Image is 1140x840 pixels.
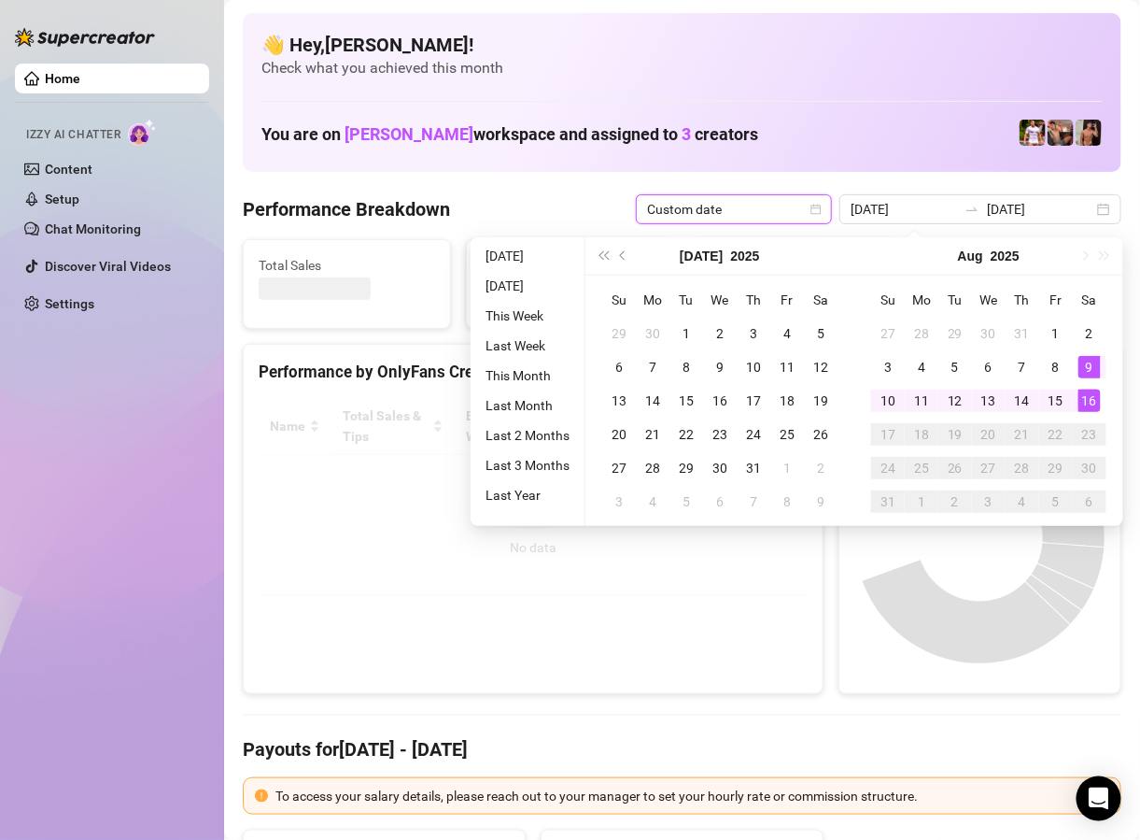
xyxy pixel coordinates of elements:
[905,317,938,350] td: 2025-07-28
[669,384,703,418] td: 2025-07-15
[804,384,837,418] td: 2025-07-19
[26,126,120,144] span: Izzy AI Chatter
[675,457,697,479] div: 29
[1073,384,1106,418] td: 2025-08-16
[809,322,832,345] div: 5
[669,317,703,350] td: 2025-07-01
[675,356,697,378] div: 8
[972,485,1006,519] td: 2025-09-03
[593,237,613,275] button: Last year (Control + left)
[871,283,905,317] th: Su
[602,451,636,485] td: 2025-07-27
[972,451,1006,485] td: 2025-08-27
[978,390,1000,412] div: 13
[608,356,630,378] div: 6
[938,283,972,317] th: Tu
[1006,283,1039,317] th: Th
[1078,491,1101,513] div: 6
[871,350,905,384] td: 2025-08-03
[742,390,765,412] div: 17
[1073,418,1106,451] td: 2025-08-23
[1077,776,1121,821] div: Open Intercom Messenger
[804,317,837,350] td: 2025-07-05
[1011,390,1034,412] div: 14
[905,384,938,418] td: 2025-08-11
[641,390,664,412] div: 14
[987,199,1093,220] input: End date
[709,491,731,513] div: 6
[809,457,832,479] div: 2
[45,71,80,86] a: Home
[641,356,664,378] div: 7
[261,58,1103,78] span: Check what you achieved this month
[602,350,636,384] td: 2025-07-06
[1073,485,1106,519] td: 2025-09-06
[478,394,577,417] li: Last Month
[1011,322,1034,345] div: 31
[944,356,966,378] div: 5
[776,457,798,479] div: 1
[905,485,938,519] td: 2025-09-01
[1078,356,1101,378] div: 9
[669,451,703,485] td: 2025-07-29
[776,356,798,378] div: 11
[669,485,703,519] td: 2025-08-05
[703,451,737,485] td: 2025-07-30
[608,491,630,513] div: 3
[877,423,899,446] div: 17
[709,457,731,479] div: 30
[877,356,899,378] div: 3
[608,390,630,412] div: 13
[1011,491,1034,513] div: 4
[478,305,577,327] li: This Week
[1078,390,1101,412] div: 16
[243,196,450,222] h4: Performance Breakdown
[478,335,577,357] li: Last Week
[682,124,691,144] span: 3
[675,423,697,446] div: 22
[641,322,664,345] div: 30
[905,350,938,384] td: 2025-08-04
[737,485,770,519] td: 2025-08-07
[910,457,933,479] div: 25
[613,237,634,275] button: Previous month (PageUp)
[871,485,905,519] td: 2025-08-31
[1073,451,1106,485] td: 2025-08-30
[636,418,669,451] td: 2025-07-21
[938,350,972,384] td: 2025-08-05
[1039,283,1073,317] th: Fr
[709,423,731,446] div: 23
[737,451,770,485] td: 2025-07-31
[602,283,636,317] th: Su
[1078,423,1101,446] div: 23
[703,485,737,519] td: 2025-08-06
[602,485,636,519] td: 2025-08-03
[1011,457,1034,479] div: 28
[804,451,837,485] td: 2025-08-02
[1039,485,1073,519] td: 2025-09-05
[871,418,905,451] td: 2025-08-17
[910,356,933,378] div: 4
[15,28,155,47] img: logo-BBDzfeDw.svg
[742,457,765,479] div: 31
[804,418,837,451] td: 2025-07-26
[345,124,473,144] span: [PERSON_NAME]
[871,317,905,350] td: 2025-07-27
[1011,423,1034,446] div: 21
[938,418,972,451] td: 2025-08-19
[1073,350,1106,384] td: 2025-08-09
[608,322,630,345] div: 29
[45,162,92,177] a: Content
[641,457,664,479] div: 28
[991,237,1020,275] button: Choose a year
[1045,491,1067,513] div: 5
[602,384,636,418] td: 2025-07-13
[1039,317,1073,350] td: 2025-08-01
[910,322,933,345] div: 28
[1073,283,1106,317] th: Sa
[636,384,669,418] td: 2025-07-14
[851,199,957,220] input: Start date
[45,192,79,206] a: Setup
[261,124,758,145] h1: You are on workspace and assigned to creators
[636,317,669,350] td: 2025-06-30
